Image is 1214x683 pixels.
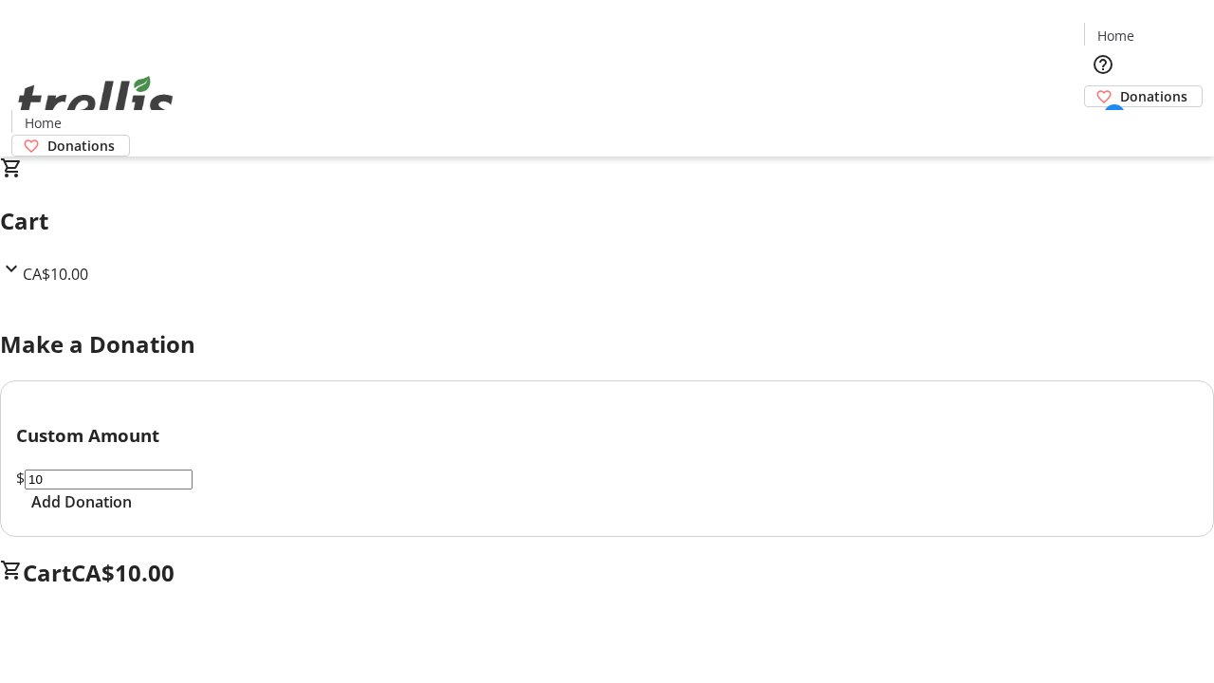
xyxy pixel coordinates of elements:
[31,490,132,513] span: Add Donation
[71,557,175,588] span: CA$10.00
[1084,46,1122,83] button: Help
[12,113,73,133] a: Home
[1120,86,1187,106] span: Donations
[47,136,115,156] span: Donations
[23,264,88,285] span: CA$10.00
[16,468,25,489] span: $
[25,470,193,489] input: Donation Amount
[16,490,147,513] button: Add Donation
[11,135,130,157] a: Donations
[25,113,62,133] span: Home
[16,422,1198,449] h3: Custom Amount
[1085,26,1146,46] a: Home
[1097,26,1134,46] span: Home
[1084,85,1203,107] a: Donations
[1084,107,1122,145] button: Cart
[11,55,180,150] img: Orient E2E Organization IbkTnu1oJc's Logo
